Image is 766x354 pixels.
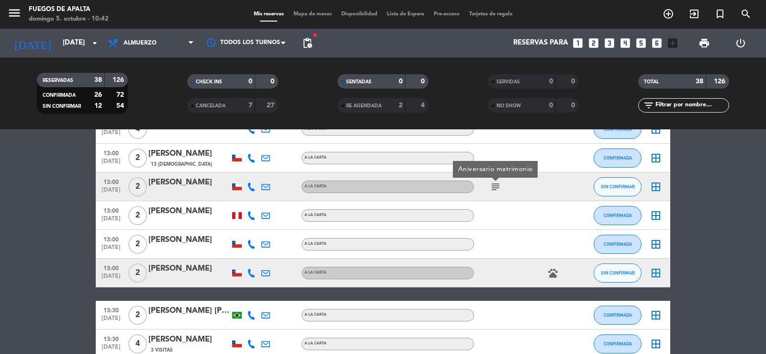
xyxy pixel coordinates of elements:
[594,120,642,139] button: CONFIRMADA
[249,11,289,17] span: Mis reservas
[304,127,327,131] span: A LA CARTA
[722,29,759,57] div: LOG OUT
[99,176,123,187] span: 13:00
[196,80,222,84] span: CHECK INS
[650,152,662,164] i: border_all
[128,235,147,254] span: 2
[496,103,521,108] span: NO SHOW
[464,11,518,17] span: Tarjetas de regalo
[99,333,123,344] span: 13:30
[289,11,337,17] span: Mapa de mesas
[421,78,427,85] strong: 0
[604,341,632,346] span: CONFIRMADA
[571,102,577,109] strong: 0
[604,155,632,160] span: CONFIRMADA
[128,206,147,225] span: 2
[148,205,230,217] div: [PERSON_NAME]
[650,338,662,350] i: border_all
[619,37,631,49] i: looks_4
[304,242,327,246] span: A LA CARTA
[399,78,403,85] strong: 0
[698,37,710,49] span: print
[267,102,276,109] strong: 27
[7,33,58,54] i: [DATE]
[458,164,533,174] div: Aniversario matrimonio
[128,148,147,168] span: 2
[740,8,752,20] i: search
[304,184,327,188] span: A LA CARTA
[29,14,109,24] div: domingo 5. octubre - 10:42
[304,271,327,274] span: A LA CARTA
[650,309,662,321] i: border_all
[43,104,81,109] span: SIN CONFIRMAR
[99,129,123,140] span: [DATE]
[7,6,22,23] button: menu
[594,148,642,168] button: CONFIRMADA
[148,234,230,246] div: [PERSON_NAME]
[337,11,382,17] span: Disponibilidad
[302,37,313,49] span: pending_actions
[594,177,642,196] button: SIN CONFIRMAR
[513,39,568,47] span: Reservas para
[270,78,276,85] strong: 0
[650,210,662,221] i: border_all
[650,181,662,193] i: border_all
[594,334,642,354] button: CONFIRMADA
[587,37,600,49] i: looks_two
[594,235,642,254] button: CONFIRMADA
[429,11,464,17] span: Pre-acceso
[148,305,230,317] div: [PERSON_NAME] [PERSON_NAME]
[89,37,101,49] i: arrow_drop_down
[116,103,126,109] strong: 54
[650,124,662,135] i: border_all
[94,103,102,109] strong: 12
[312,32,318,38] span: fiber_manual_record
[99,273,123,284] span: [DATE]
[594,263,642,283] button: SIN CONFIRMAR
[124,40,157,46] span: Almuerzo
[549,102,553,109] strong: 0
[650,267,662,279] i: border_all
[304,156,327,160] span: A LA CARTA
[248,78,252,85] strong: 0
[601,270,635,275] span: SIN CONFIRMAR
[99,244,123,255] span: [DATE]
[148,263,230,275] div: [PERSON_NAME]
[604,312,632,318] span: CONFIRMADA
[113,77,126,83] strong: 126
[635,37,647,49] i: looks_5
[421,102,427,109] strong: 4
[151,160,212,168] span: 13 [DEMOGRAPHIC_DATA]
[99,262,123,273] span: 13:00
[148,176,230,189] div: [PERSON_NAME]
[128,306,147,325] span: 2
[714,8,726,20] i: turned_in_not
[594,306,642,325] button: CONFIRMADA
[654,100,729,111] input: Filtrar por nombre...
[490,181,501,193] i: subject
[99,233,123,244] span: 13:00
[594,206,642,225] button: CONFIRMADA
[99,158,123,169] span: [DATE]
[603,37,616,49] i: looks_3
[43,78,73,83] span: RESERVADAS
[304,342,327,345] span: A LA CARTA
[663,8,674,20] i: add_circle_outline
[643,100,654,111] i: filter_list
[547,267,559,279] i: pets
[399,102,403,109] strong: 2
[29,5,109,14] div: Fuegos de Apalta
[148,148,230,160] div: [PERSON_NAME]
[248,102,252,109] strong: 7
[382,11,429,17] span: Lista de Espera
[43,93,76,98] span: CONFIRMADA
[99,304,123,315] span: 13:30
[714,78,727,85] strong: 126
[304,313,327,317] span: A LA CARTA
[99,216,123,227] span: [DATE]
[128,120,147,139] span: 4
[604,241,632,247] span: CONFIRMADA
[128,263,147,283] span: 2
[99,187,123,198] span: [DATE]
[94,77,102,83] strong: 38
